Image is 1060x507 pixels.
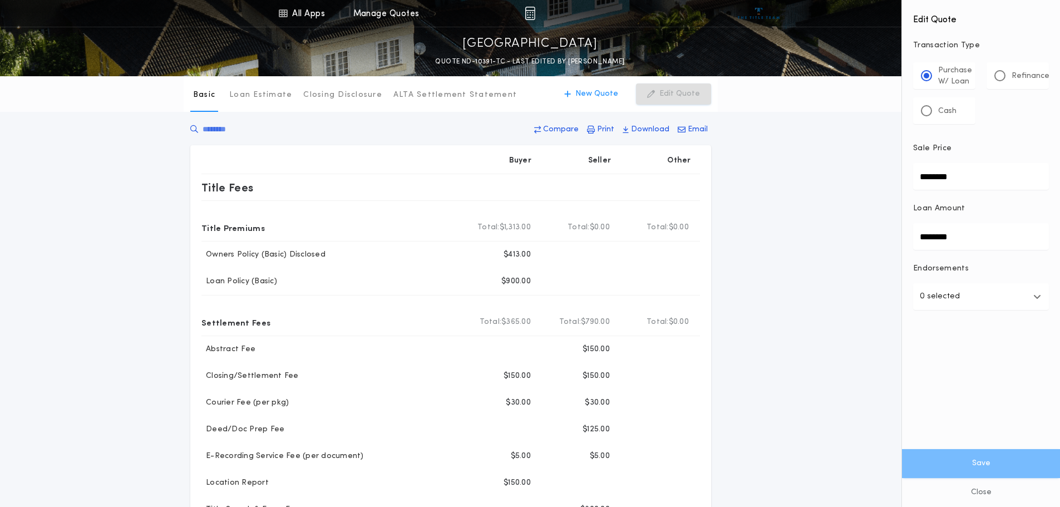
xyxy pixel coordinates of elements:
button: Download [619,120,673,140]
span: $0.00 [669,317,689,328]
p: $413.00 [504,249,531,260]
p: Title Premiums [201,219,265,237]
p: Owners Policy (Basic) Disclosed [201,249,326,260]
button: Edit Quote [636,83,711,105]
p: $5.00 [590,451,610,462]
p: Buyer [509,155,531,166]
b: Total: [480,317,502,328]
p: $900.00 [501,276,531,287]
button: Print [584,120,618,140]
button: 0 selected [913,283,1049,310]
p: Email [688,124,708,135]
p: $30.00 [506,397,531,408]
p: Endorsements [913,263,1049,274]
p: Loan Policy (Basic) [201,276,277,287]
p: Closing/Settlement Fee [201,371,299,382]
p: $150.00 [504,478,531,489]
input: Loan Amount [913,223,1049,250]
b: Total: [647,222,669,233]
p: $150.00 [583,371,610,382]
p: ALTA Settlement Statement [393,90,517,101]
p: Seller [588,155,612,166]
p: Location Report [201,478,269,489]
p: Cash [938,106,957,117]
p: $150.00 [504,371,531,382]
p: Loan Estimate [229,90,292,101]
p: 0 selected [920,290,960,303]
h4: Edit Quote [913,7,1049,27]
p: Sale Price [913,143,951,154]
button: Save [902,449,1060,478]
img: vs-icon [738,8,780,19]
p: Print [597,124,614,135]
span: $0.00 [669,222,689,233]
p: New Quote [575,88,618,100]
b: Total: [559,317,581,328]
p: $30.00 [585,397,610,408]
p: Abstract Fee [201,344,255,355]
b: Total: [568,222,590,233]
button: Close [902,478,1060,507]
p: QUOTE ND-10391-TC - LAST EDITED BY [PERSON_NAME] [435,56,624,67]
p: Transaction Type [913,40,1049,51]
p: Other [668,155,691,166]
p: $125.00 [583,424,610,435]
p: Compare [543,124,579,135]
p: Courier Fee (per pkg) [201,397,289,408]
p: Settlement Fees [201,313,270,331]
button: New Quote [553,83,629,105]
span: $0.00 [590,222,610,233]
p: Deed/Doc Prep Fee [201,424,284,435]
p: [GEOGRAPHIC_DATA] [462,35,598,53]
p: $5.00 [511,451,531,462]
button: Compare [531,120,582,140]
p: Loan Amount [913,203,965,214]
p: E-Recording Service Fee (per document) [201,451,364,462]
input: Sale Price [913,163,1049,190]
p: Refinance [1012,71,1049,82]
span: $365.00 [501,317,531,328]
p: Download [631,124,669,135]
b: Total: [477,222,500,233]
span: $1,313.00 [500,222,531,233]
p: Closing Disclosure [303,90,382,101]
p: Basic [193,90,215,101]
button: Email [674,120,711,140]
img: img [525,7,535,20]
p: Title Fees [201,179,254,196]
p: Edit Quote [659,88,700,100]
p: Purchase W/ Loan [938,65,972,87]
p: $150.00 [583,344,610,355]
span: $790.00 [581,317,610,328]
b: Total: [647,317,669,328]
